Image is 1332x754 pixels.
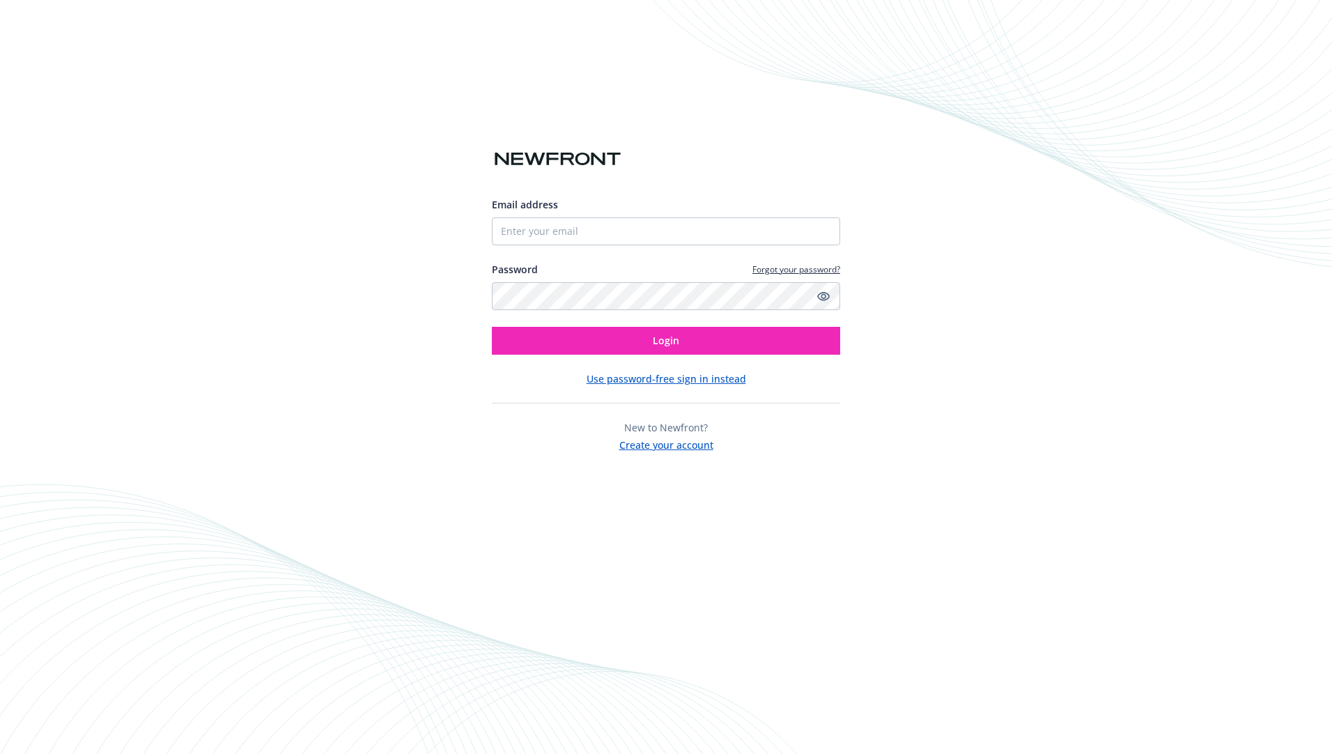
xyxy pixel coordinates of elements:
[492,217,840,245] input: Enter your email
[653,334,679,347] span: Login
[492,282,840,310] input: Enter your password
[492,327,840,355] button: Login
[815,288,832,305] a: Show password
[752,263,840,275] a: Forgot your password?
[492,147,624,171] img: Newfront logo
[492,262,538,277] label: Password
[624,421,708,434] span: New to Newfront?
[587,371,746,386] button: Use password-free sign in instead
[492,198,558,211] span: Email address
[619,435,713,452] button: Create your account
